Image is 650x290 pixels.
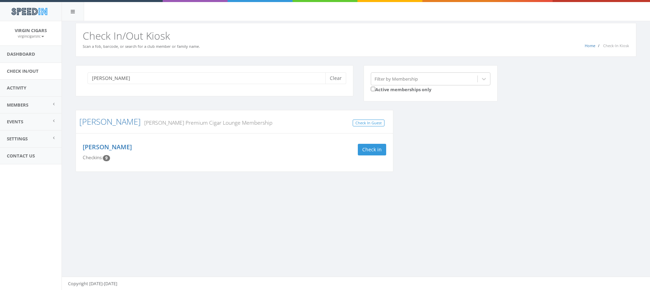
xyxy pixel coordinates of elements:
[18,33,44,39] a: virgincigarsllc
[83,154,103,161] span: Checkins:
[7,119,23,125] span: Events
[83,44,200,49] small: Scan a fob, barcode, or search for a club member or family name.
[103,155,110,161] span: Checkin count
[7,136,28,142] span: Settings
[603,43,629,48] span: Check-In Kiosk
[375,75,418,82] div: Filter by Membership
[83,30,629,41] h2: Check In/Out Kiosk
[371,87,375,91] input: Active memberships only
[358,144,386,155] button: Check in
[87,72,330,84] input: Search a name to check in
[585,43,595,48] a: Home
[8,5,51,18] img: speedin_logo.png
[371,85,431,93] label: Active memberships only
[141,119,272,126] small: [PERSON_NAME] Premium Cigar Lounge Membership
[15,27,47,33] span: Virgin Cigars
[83,143,132,151] a: [PERSON_NAME]
[7,102,28,108] span: Members
[325,72,346,84] button: Clear
[353,120,384,127] a: Check In Guest
[18,34,44,39] small: virgincigarsllc
[79,116,141,127] a: [PERSON_NAME]
[7,153,35,159] span: Contact Us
